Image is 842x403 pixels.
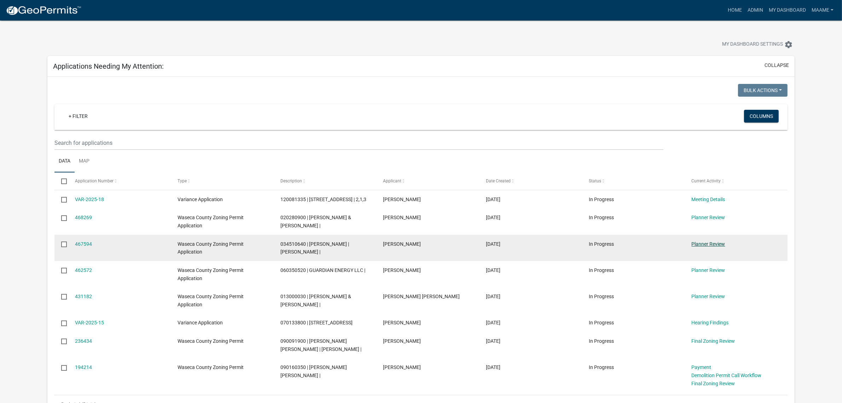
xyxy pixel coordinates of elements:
[68,172,171,189] datatable-header-cell: Application Number
[383,197,421,202] span: ERIN EDWARDS
[692,381,735,386] a: Final Zoning Review
[692,178,721,183] span: Current Activity
[280,215,351,228] span: 020280900 | STEVE & JESSICA PASSON |
[376,172,479,189] datatable-header-cell: Applicant
[383,241,421,247] span: Brandon Guse
[589,320,614,325] span: In Progress
[685,172,788,189] datatable-header-cell: Current Activity
[178,215,244,228] span: Waseca County Zoning Permit Application
[745,4,766,17] a: Admin
[589,197,614,202] span: In Progress
[486,241,500,247] span: 08/21/2025
[765,62,789,69] button: collapse
[75,197,104,202] a: VAR-2025-18
[171,172,274,189] datatable-header-cell: Type
[716,38,799,51] button: My Dashboard Settingssettings
[383,364,421,370] span: Sonia Lara
[178,320,223,325] span: Variance Application
[75,150,94,173] a: Map
[63,110,93,123] a: + Filter
[75,178,114,183] span: Application Number
[280,320,353,325] span: 070133800 | 17674 240TH ST | 8
[722,40,783,49] span: My Dashboard Settings
[178,364,244,370] span: Waseca County Zoning Permit
[274,172,377,189] datatable-header-cell: Description
[383,267,421,273] span: LeAnn Erickson
[75,320,104,325] a: VAR-2025-15
[784,40,793,49] i: settings
[280,338,361,352] span: 090091900 | WILLIAM DEREK BREWER | BECKY BREWER |
[486,215,500,220] span: 08/23/2025
[75,364,92,370] a: 194214
[178,294,244,307] span: Waseca County Zoning Permit Application
[280,294,351,307] span: 013000030 | SCOTT D & COLLETTE A LYNCH |
[589,215,614,220] span: In Progress
[53,62,164,70] h5: Applications Needing My Attention:
[486,320,500,325] span: 05/28/2025
[280,178,302,183] span: Description
[383,178,402,183] span: Applicant
[486,338,500,344] span: 03/22/2024
[486,364,500,370] span: 11/21/2023
[692,294,725,299] a: Planner Review
[589,267,614,273] span: In Progress
[692,364,712,370] a: Payment
[75,267,92,273] a: 462572
[809,4,836,17] a: Maame
[280,241,349,255] span: 034510640 | BRANDON R GUSE | PAULINA J GUSE |
[178,267,244,281] span: Waseca County Zoning Permit Application
[486,178,511,183] span: Date Created
[54,136,663,150] input: Search for applications
[54,172,68,189] datatable-header-cell: Select
[692,215,725,220] a: Planner Review
[744,110,779,123] button: Columns
[486,267,500,273] span: 08/12/2025
[280,364,347,378] span: 090160350 | SONIA DOMINGUEZ LARA |
[692,320,729,325] a: Hearing Findings
[692,197,725,202] a: Meeting Details
[766,4,809,17] a: My Dashboard
[589,241,614,247] span: In Progress
[280,197,366,202] span: 120081335 | 37516 CLEAR LAKE DR | 2,1,3
[75,294,92,299] a: 431182
[589,364,614,370] span: In Progress
[54,150,75,173] a: Data
[383,338,421,344] span: Becky Brewer
[479,172,582,189] datatable-header-cell: Date Created
[178,338,244,344] span: Waseca County Zoning Permit
[486,197,500,202] span: 08/27/2025
[75,215,92,220] a: 468269
[383,320,421,325] span: Matt Holland
[589,294,614,299] span: In Progress
[75,241,92,247] a: 467594
[692,241,725,247] a: Planner Review
[582,172,685,189] datatable-header-cell: Status
[589,178,601,183] span: Status
[692,373,762,378] a: Demolition Permit Call Workflow
[692,338,735,344] a: Final Zoning Review
[589,338,614,344] span: In Progress
[178,197,223,202] span: Variance Application
[280,267,365,273] span: 060350520 | GUARDIAN ENERGY LLC |
[383,294,460,299] span: Scott David Lynch
[75,338,92,344] a: 236434
[692,267,725,273] a: Planner Review
[486,294,500,299] span: 06/04/2025
[725,4,745,17] a: Home
[178,178,187,183] span: Type
[738,84,788,97] button: Bulk Actions
[383,215,421,220] span: Jessica Passon
[178,241,244,255] span: Waseca County Zoning Permit Application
